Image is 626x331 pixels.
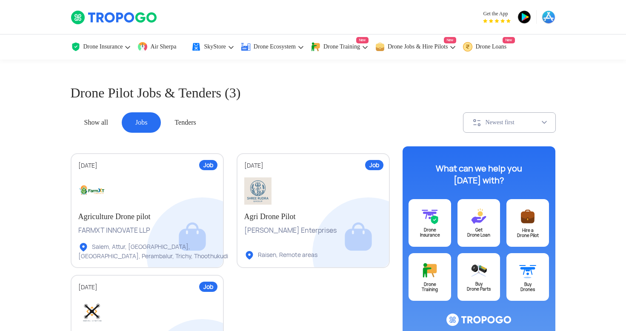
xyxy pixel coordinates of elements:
[506,228,549,238] div: Hire a Drone Pilot
[161,112,209,133] div: Tenders
[150,43,176,50] span: Air Sherpa
[137,34,185,60] a: Air Sherpa
[71,112,122,133] div: Show all
[409,282,451,292] div: Drone Training
[463,34,515,60] a: Drone LoansNew
[78,283,216,291] div: [DATE]
[506,199,549,247] a: Hire aDrone Pilot
[409,199,451,247] a: DroneInsurance
[506,282,549,292] div: Buy Drones
[457,253,500,301] a: BuyDrone Parts
[483,19,511,23] img: App Raking
[254,43,296,50] span: Drone Ecosystem
[457,199,500,247] a: GetDrone Loan
[542,10,555,24] img: ic_appstore.png
[244,226,382,235] div: [PERSON_NAME] Enterprises
[78,242,89,252] img: ic_locationlist.svg
[237,153,390,268] a: Job[DATE]Agri Drone Pilot[PERSON_NAME] EnterprisesRaisen, Remote areas
[83,43,123,50] span: Drone Insurance
[506,253,549,301] a: BuyDrones
[375,34,457,60] a: Drone Jobs & Hire PilotsNew
[244,250,317,260] div: Raisen, Remote areas
[78,299,106,326] img: WhatsApp%20Image%202025-07-04%20at%2012.16.19%20AM.jpeg
[388,43,448,50] span: Drone Jobs & Hire Pilots
[78,177,106,205] img: logo1.jpg
[409,228,451,238] div: Drone Insurance
[71,10,158,25] img: TropoGo Logo
[475,43,506,50] span: Drone Loans
[191,34,234,60] a: SkyStore
[244,250,254,260] img: ic_locationlist.svg
[486,119,541,126] div: Newest first
[421,262,438,279] img: ic_training@3x.svg
[71,83,556,102] h1: Drone Pilot Jobs & Tenders (3)
[78,211,216,222] h2: Agriculture Drone pilot
[446,314,511,326] img: ic_logo@3x.svg
[457,228,500,238] div: Get Drone Loan
[517,10,531,24] img: ic_playstore.png
[78,162,216,170] div: [DATE]
[457,282,500,292] div: Buy Drone Parts
[71,153,224,268] a: Job[DATE]Agriculture Drone pilotFARMXT INNOVATE LLPSalem, Attur, [GEOGRAPHIC_DATA], [GEOGRAPHIC_D...
[244,211,382,222] h2: Agri Drone Pilot
[311,34,369,60] a: Drone TrainingNew
[503,37,515,43] span: New
[470,208,487,225] img: ic_loans@3x.svg
[71,34,131,60] a: Drone Insurance
[365,160,383,170] div: Job
[426,163,532,186] div: What can we help you [DATE] with?
[444,37,456,43] span: New
[356,37,369,43] span: New
[470,262,487,279] img: ic_droneparts@3x.svg
[483,10,511,17] span: Get the App
[409,253,451,301] a: DroneTraining
[78,242,230,260] div: Salem, Attur, [GEOGRAPHIC_DATA], [GEOGRAPHIC_DATA], Perambalur, Trichy, Thoothukudi
[199,282,217,292] div: Job
[204,43,226,50] span: SkyStore
[244,177,272,205] img: IMG_5394.png
[78,226,216,235] div: FARMXT INNOVATE LLP
[241,34,304,60] a: Drone Ecosystem
[519,208,536,225] img: ic_postajob@3x.svg
[122,112,161,133] div: Jobs
[463,112,556,133] button: Newest first
[519,262,536,279] img: ic_buydrone@3x.svg
[421,208,438,225] img: ic_drone_insurance@3x.svg
[323,43,360,50] span: Drone Training
[244,162,382,170] div: [DATE]
[199,160,217,170] div: Job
